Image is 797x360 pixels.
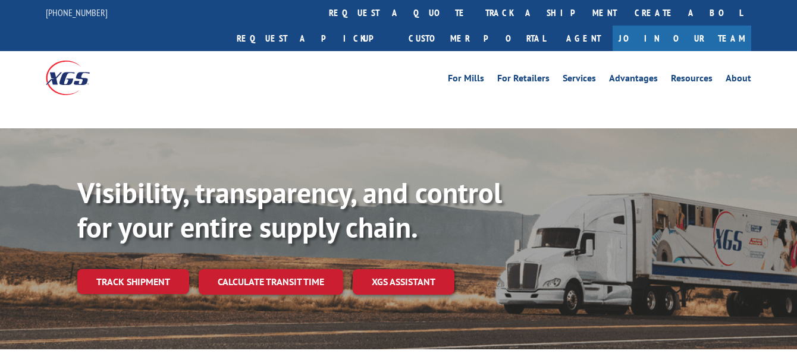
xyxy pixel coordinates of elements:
[563,74,596,87] a: Services
[448,74,484,87] a: For Mills
[77,174,502,245] b: Visibility, transparency, and control for your entire supply chain.
[77,269,189,294] a: Track shipment
[228,26,400,51] a: Request a pickup
[497,74,550,87] a: For Retailers
[609,74,658,87] a: Advantages
[46,7,108,18] a: [PHONE_NUMBER]
[726,74,751,87] a: About
[671,74,713,87] a: Resources
[613,26,751,51] a: Join Our Team
[353,269,454,295] a: XGS ASSISTANT
[400,26,554,51] a: Customer Portal
[199,269,343,295] a: Calculate transit time
[554,26,613,51] a: Agent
